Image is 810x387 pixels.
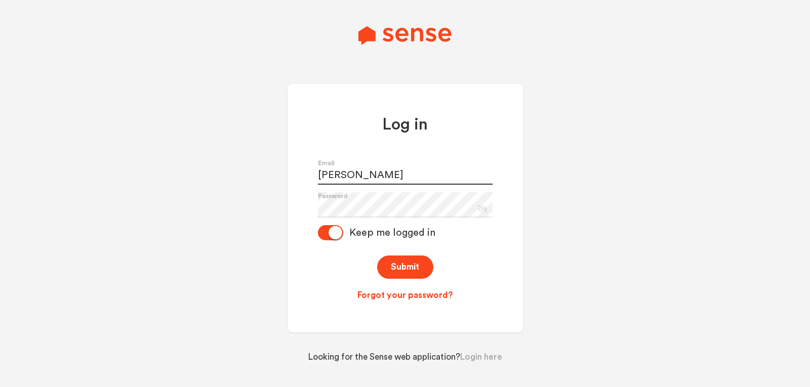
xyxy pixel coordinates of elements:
img: Sense Logo [358,26,451,45]
div: Looking for the Sense web application? [285,342,525,363]
div: Keep me logged in [343,227,435,239]
button: Submit [377,255,433,279]
a: Login here [460,353,502,361]
h1: Log in [318,114,493,135]
a: Forgot your password? [318,289,493,302]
